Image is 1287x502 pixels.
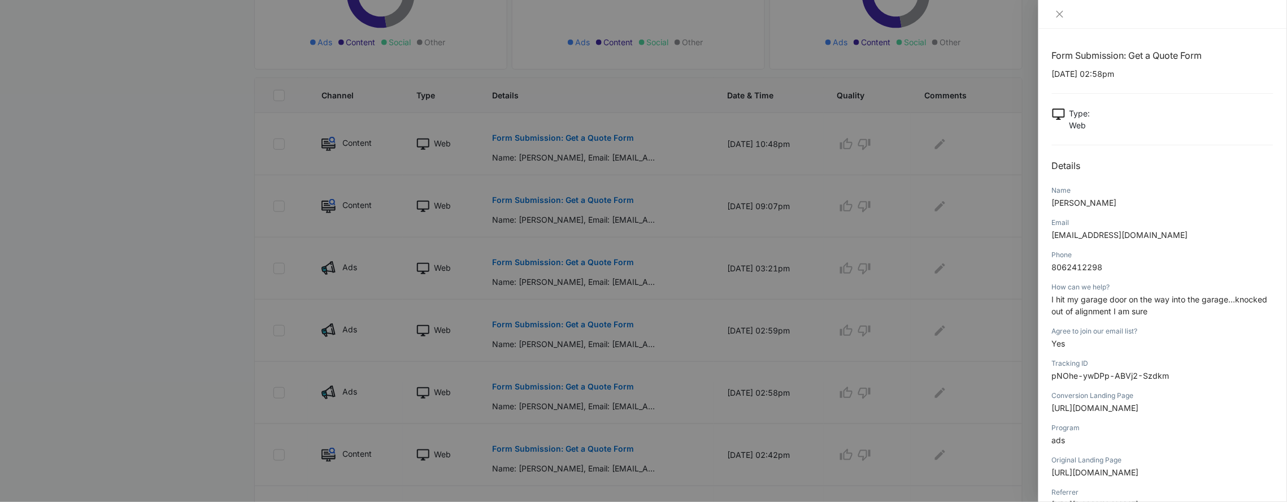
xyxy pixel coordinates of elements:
[1052,159,1273,172] h2: Details
[1052,262,1103,272] span: 8062412298
[1052,339,1066,348] span: Yes
[1052,455,1273,465] div: Original Landing Page
[1052,68,1273,80] p: [DATE] 02:58pm
[1069,107,1090,119] p: Type :
[1052,326,1273,336] div: Agree to join our email list?
[1052,403,1139,413] span: [URL][DOMAIN_NAME]
[1052,230,1188,240] span: [EMAIL_ADDRESS][DOMAIN_NAME]
[1052,435,1066,445] span: ads
[1052,358,1273,369] div: Tracking ID
[1052,468,1139,477] span: [URL][DOMAIN_NAME]
[1052,9,1068,19] button: Close
[1052,371,1169,380] span: pNOhe-ywDPp-ABVj2-Szdkm
[1052,391,1273,401] div: Conversion Landing Page
[1069,119,1090,131] p: Web
[1052,487,1273,497] div: Referrer
[1052,49,1273,62] h1: Form Submission: Get a Quote Form
[1052,250,1273,260] div: Phone
[1052,282,1273,292] div: How can we help?
[1052,218,1273,228] div: Email
[1052,423,1273,433] div: Program
[1052,295,1268,316] span: I hit my garage door on the way into the garage…knocked out of alignment I am sure
[1052,198,1117,207] span: [PERSON_NAME]
[1052,185,1273,196] div: Name
[1055,10,1064,19] span: close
